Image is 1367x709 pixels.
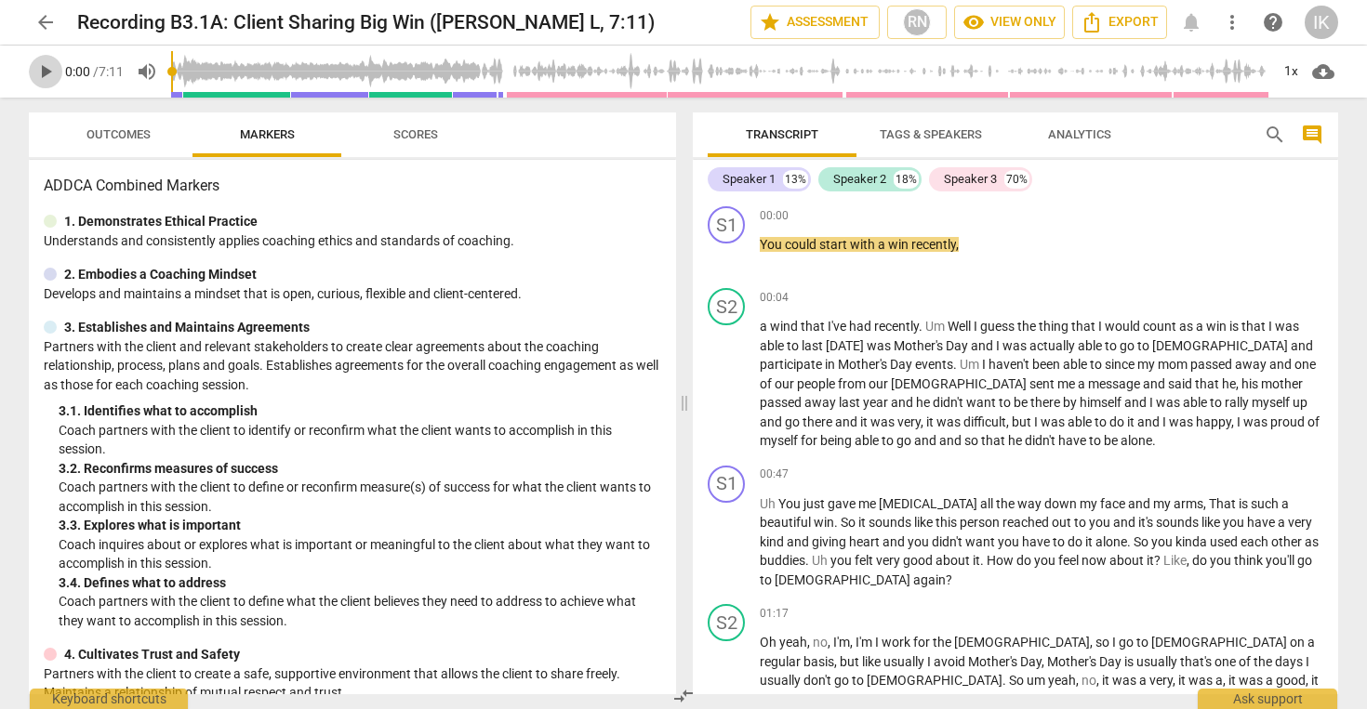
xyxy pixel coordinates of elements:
span: that [801,319,828,334]
span: . [919,319,925,334]
span: said [1168,376,1195,391]
span: and [760,414,785,429]
span: to [1105,338,1120,353]
span: buddies [760,553,805,568]
div: Speaker 1 [723,170,776,189]
span: that [1071,319,1098,334]
span: I [996,338,1002,353]
span: was [1169,414,1196,429]
span: since [1105,357,1137,372]
span: / 7:11 [93,64,124,79]
button: IK [1305,6,1338,39]
span: people [797,376,838,391]
span: count [1143,319,1179,334]
span: just [803,496,828,511]
span: Export [1081,11,1159,33]
span: our [869,376,891,391]
span: of [760,376,775,391]
button: Assessment [750,6,880,39]
span: a [760,319,770,334]
span: go [1120,338,1137,353]
span: volume_up [136,60,158,83]
span: Day [890,357,915,372]
span: felt [855,553,876,568]
button: View only [954,6,1065,39]
span: down [1044,496,1080,511]
span: , [1203,496,1209,511]
span: sent [1029,376,1057,391]
span: he [916,395,933,410]
span: I [982,357,989,372]
span: have [1058,433,1089,448]
span: do [1109,414,1127,429]
span: didn't [932,534,965,549]
span: passed [760,395,804,410]
p: 3. Establishes and Maintains Agreements [64,318,310,337]
span: could [785,237,819,252]
span: he [1008,433,1025,448]
span: to [1089,433,1104,448]
span: you [830,553,855,568]
span: it [973,553,980,568]
span: start [819,237,850,252]
span: is [1239,496,1251,511]
span: to [999,395,1014,410]
span: sounds [1156,515,1201,530]
span: I [1149,395,1156,410]
span: himself [1080,395,1124,410]
span: help [1262,11,1284,33]
span: play_arrow [34,60,57,83]
span: to [1074,515,1089,530]
span: Mother's [894,338,946,353]
span: and [1137,414,1162,429]
span: he [1222,376,1236,391]
span: sounds [869,515,914,530]
span: being [820,433,855,448]
span: Filler word [960,357,982,372]
span: kind [760,534,787,549]
p: Coach partners with the client to define or reconfirm measure(s) of success for what the client w... [59,478,661,516]
span: , [1187,553,1192,568]
span: way [1017,496,1044,511]
span: it [858,515,869,530]
span: to [787,338,802,353]
span: and [1113,515,1138,530]
span: and [971,338,996,353]
span: year [863,395,891,410]
span: 0:00 [65,64,90,79]
span: That [1209,496,1239,511]
span: able [1183,395,1210,410]
p: 1. Demonstrates Ethical Practice [64,212,258,231]
span: ? [1154,553,1163,568]
span: used [1210,534,1241,549]
div: 70% [1004,170,1029,189]
span: do [1016,553,1034,568]
span: a [1281,496,1289,511]
span: one [1294,357,1316,372]
span: have [1022,534,1053,549]
span: but [1012,414,1034,429]
span: it [860,414,870,429]
span: [DEMOGRAPHIC_DATA] [891,376,1029,391]
span: thing [1039,319,1071,334]
span: How [987,553,1016,568]
span: last [802,338,826,353]
div: Speaker 2 [833,170,886,189]
span: win [814,515,834,530]
span: was [1156,395,1183,410]
span: do [1068,534,1085,549]
span: myself [1252,395,1293,410]
span: to [1210,395,1225,410]
span: good [903,553,936,568]
span: You [760,237,785,252]
span: 00:04 [760,290,789,306]
span: able [1063,357,1090,372]
span: , [1236,376,1241,391]
button: Play [29,55,62,88]
span: . [805,553,812,568]
p: Coach partners with the client to identify or reconfirm what the client wants to accomplish in th... [59,421,661,459]
span: Tags & Speakers [880,127,982,141]
span: , [1231,414,1237,429]
span: had [849,319,874,334]
span: other [1271,534,1305,549]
